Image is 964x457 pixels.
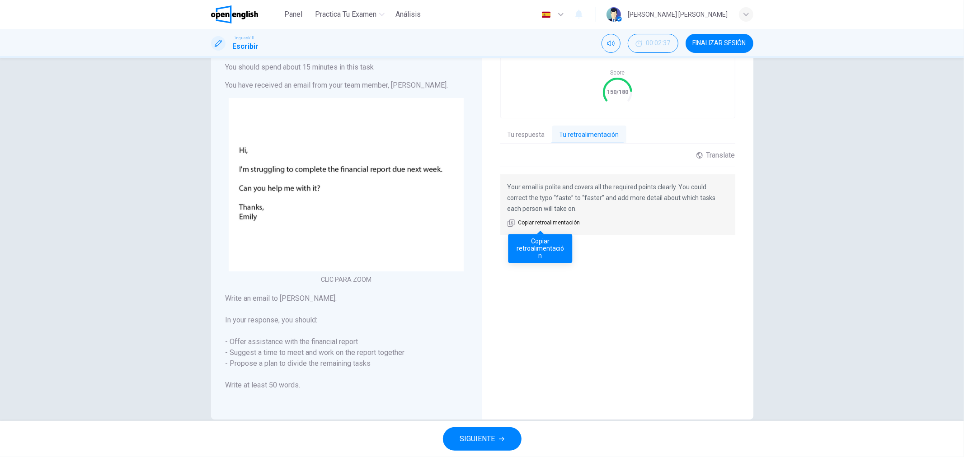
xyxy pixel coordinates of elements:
button: Tu respuesta [500,126,552,145]
button: Panel [279,6,308,23]
span: Score [611,70,625,76]
p: Copiar retroalimentación [515,238,565,259]
span: Practica tu examen [315,9,376,20]
span: Análisis [395,9,421,20]
div: basic tabs example [500,126,735,145]
img: Profile picture [607,7,621,22]
button: Tu retroalimentación [552,126,626,145]
h6: You should spend about 15 minutes in this task [226,62,467,73]
h6: Write an email to [PERSON_NAME]. In your response, you should: - Offer assistance with the financ... [226,293,467,391]
button: FINALIZAR SESIÓN [686,34,753,53]
span: Copiar retroalimentación [518,219,580,228]
button: 00:02:37 [628,34,678,53]
h6: You have received an email from your team member, [PERSON_NAME]. [226,80,467,91]
div: Ocultar [628,34,678,53]
text: 150/180 [607,89,628,95]
div: Silenciar [602,34,621,53]
button: Practica tu examen [311,6,388,23]
span: Linguaskill [233,35,255,41]
div: Translate [696,151,735,159]
a: OpenEnglish logo [211,5,279,23]
span: SIGUIENTE [460,433,495,445]
img: OpenEnglish logo [211,5,259,23]
span: FINALIZAR SESIÓN [693,40,746,47]
button: SIGUIENTE [443,427,522,451]
button: Análisis [392,6,424,23]
button: Copiar retroalimentación [508,219,580,228]
h1: Escribir [233,41,259,52]
img: es [541,11,552,18]
span: Panel [284,9,302,20]
p: Your email is polite and covers all the required points clearly. You could correct the typo “fast... [508,182,728,214]
div: [PERSON_NAME] [PERSON_NAME] [628,9,728,20]
span: 00:02:37 [646,40,671,47]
